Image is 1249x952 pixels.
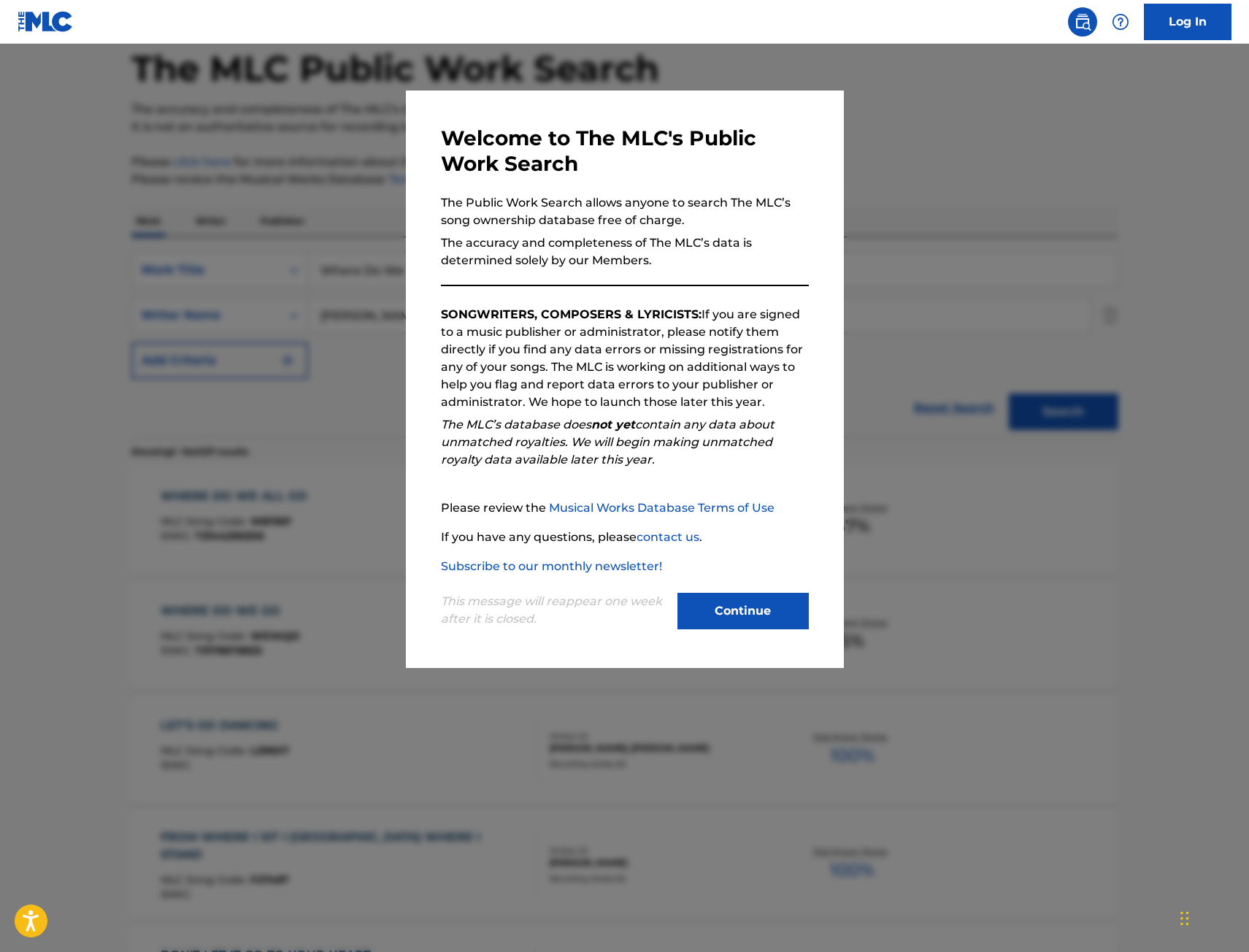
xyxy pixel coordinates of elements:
[441,306,809,411] p: If you are signed to a music publisher or administrator, please notify them directly if you find ...
[441,529,809,546] p: If you have any questions, please .
[441,418,775,467] em: The MLC’s database does contain any data about unmatched royalties. We will begin making unmatche...
[1180,897,1189,940] div: Drag
[441,499,809,517] p: Please review the
[441,593,669,628] p: This message will reappear one week after it is closed.
[677,593,809,629] button: Continue
[1176,882,1249,952] iframe: Chat Widget
[441,307,702,321] strong: SONGWRITERS, COMPOSERS & LYRICISTS:
[1106,7,1135,37] div: Help
[441,194,809,229] p: The Public Work Search allows anyone to search The MLC’s song ownership database free of charge.
[1144,4,1231,40] a: Log In
[549,501,775,515] a: Musical Works Database Terms of Use
[637,530,699,544] a: contact us
[1112,13,1129,31] img: help
[591,418,635,431] strong: not yet
[441,234,809,269] p: The accuracy and completeness of The MLC’s data is determined solely by our Members.
[1068,7,1097,37] a: Public Search
[441,559,662,573] a: Subscribe to our monthly newsletter!
[18,11,74,32] img: MLC Logo
[1074,13,1091,31] img: search
[441,126,809,177] h3: Welcome to The MLC's Public Work Search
